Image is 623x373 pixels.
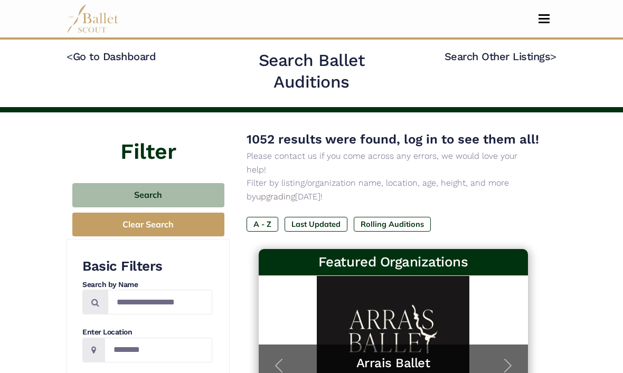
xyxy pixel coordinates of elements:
h4: Enter Location [82,327,212,338]
label: Last Updated [285,217,347,232]
a: Search Other Listings> [445,50,556,63]
button: Search [72,183,224,208]
h2: Search Ballet Auditions [222,50,401,93]
label: Rolling Auditions [354,217,431,232]
h3: Basic Filters [82,257,212,275]
a: upgrading [256,192,295,202]
input: Location [105,338,212,362]
label: A - Z [247,217,278,232]
p: Filter by listing/organization name, location, age, height, and more by [DATE]! [247,176,540,203]
a: Arrais Ballet [269,355,517,371]
code: < [67,50,73,63]
h3: Featured Organizations [267,253,520,271]
code: > [550,50,556,63]
button: Toggle navigation [532,14,556,24]
input: Search by names... [108,290,212,314]
h4: Search by Name [82,280,212,290]
button: Clear Search [72,213,224,236]
h4: Filter [67,112,230,167]
a: <Go to Dashboard [67,50,156,63]
p: Please contact us if you come across any errors, we would love your help! [247,149,540,176]
span: 1052 results were found, log in to see them all! [247,132,539,147]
